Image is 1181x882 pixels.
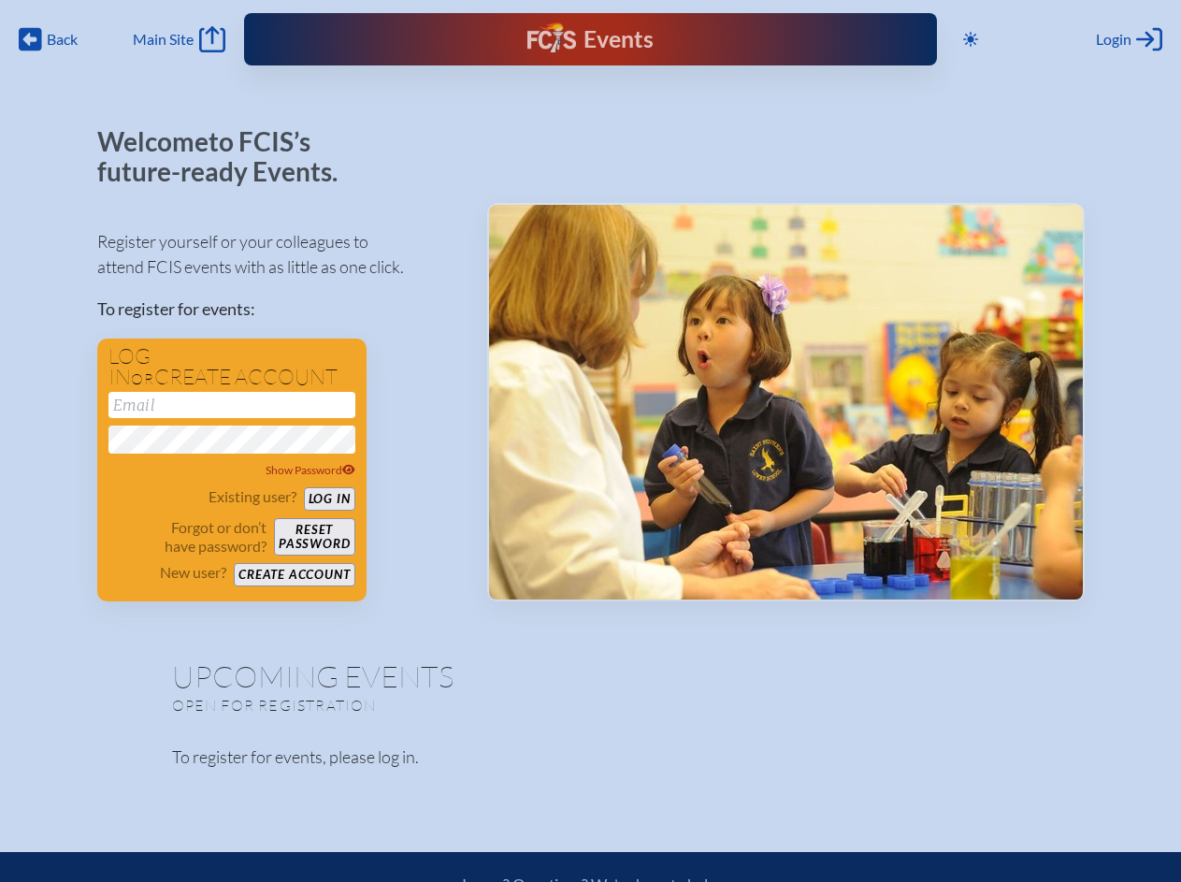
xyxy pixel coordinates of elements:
a: Main Site [133,26,224,52]
p: Forgot or don’t have password? [108,518,267,556]
p: Open for registration [172,696,666,715]
p: New user? [160,563,226,582]
button: Resetpassword [274,518,354,556]
p: Register yourself or your colleagues to attend FCIS events with as little as one click. [97,229,457,280]
span: Main Site [133,30,194,49]
p: To register for events, please log in. [172,745,1010,770]
button: Create account [234,563,354,586]
img: Events [489,205,1083,600]
p: To register for events: [97,296,457,322]
div: FCIS Events — Future ready [447,22,734,56]
span: Show Password [266,463,355,477]
span: Back [47,30,78,49]
span: Login [1096,30,1131,49]
p: Existing user? [209,487,296,506]
span: or [131,369,154,388]
h1: Log in create account [108,346,355,388]
button: Log in [304,487,355,511]
input: Email [108,392,355,418]
h1: Upcoming Events [172,661,1010,691]
p: Welcome to FCIS’s future-ready Events. [97,127,359,186]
